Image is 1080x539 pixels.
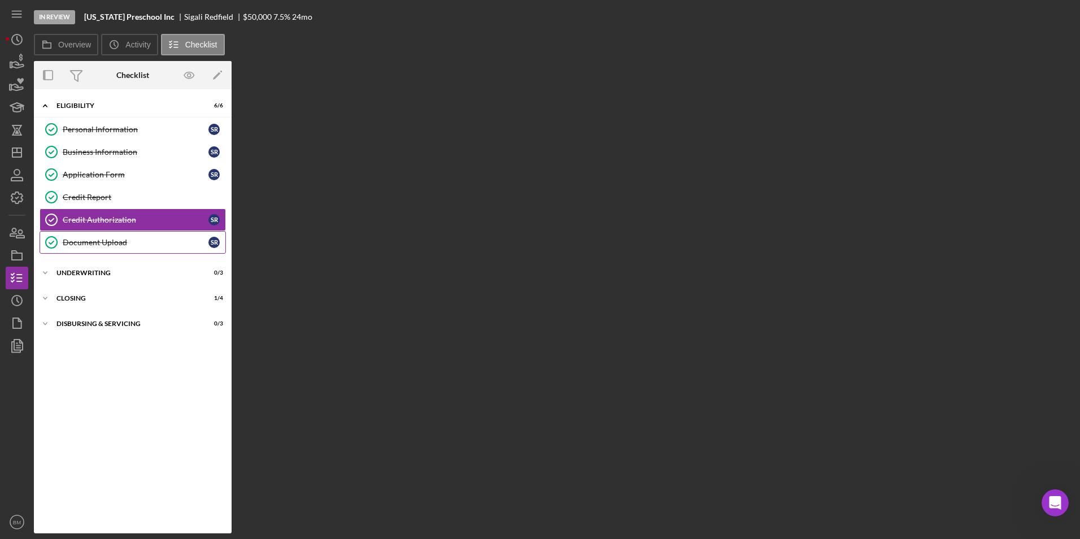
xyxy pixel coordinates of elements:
div: 7.5 % [273,12,290,21]
button: Overview [34,34,98,55]
div: S R [208,169,220,180]
div: Eligibility [56,102,195,109]
div: Sigali Redfield [184,12,243,21]
div: 1 / 4 [203,295,223,302]
b: [US_STATE] Preschool Inc [84,12,175,21]
button: BM [6,511,28,533]
div: 0 / 3 [203,269,223,276]
div: S R [208,124,220,135]
a: Personal InformationSR [40,118,226,141]
div: In Review [34,10,75,24]
label: Overview [58,40,91,49]
div: Application Form [63,170,208,179]
div: Closing [56,295,195,302]
label: Activity [125,40,150,49]
div: Credit Report [63,193,225,202]
a: Credit Report [40,186,226,208]
label: Checklist [185,40,217,49]
span: $50,000 [243,12,272,21]
div: Credit Authorization [63,215,208,224]
div: Document Upload [63,238,208,247]
div: 24 mo [292,12,312,21]
div: S R [208,146,220,158]
a: Credit AuthorizationSR [40,208,226,231]
div: Personal Information [63,125,208,134]
text: BM [13,519,21,525]
div: Business Information [63,147,208,157]
div: Checklist [116,71,149,80]
div: 6 / 6 [203,102,223,109]
a: Application FormSR [40,163,226,186]
button: Activity [101,34,158,55]
div: Disbursing & Servicing [56,320,195,327]
div: Underwriting [56,269,195,276]
div: S R [208,237,220,248]
div: 0 / 3 [203,320,223,327]
a: Business InformationSR [40,141,226,163]
button: Checklist [161,34,225,55]
iframe: Intercom live chat [1042,489,1069,516]
a: Document UploadSR [40,231,226,254]
div: S R [208,214,220,225]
